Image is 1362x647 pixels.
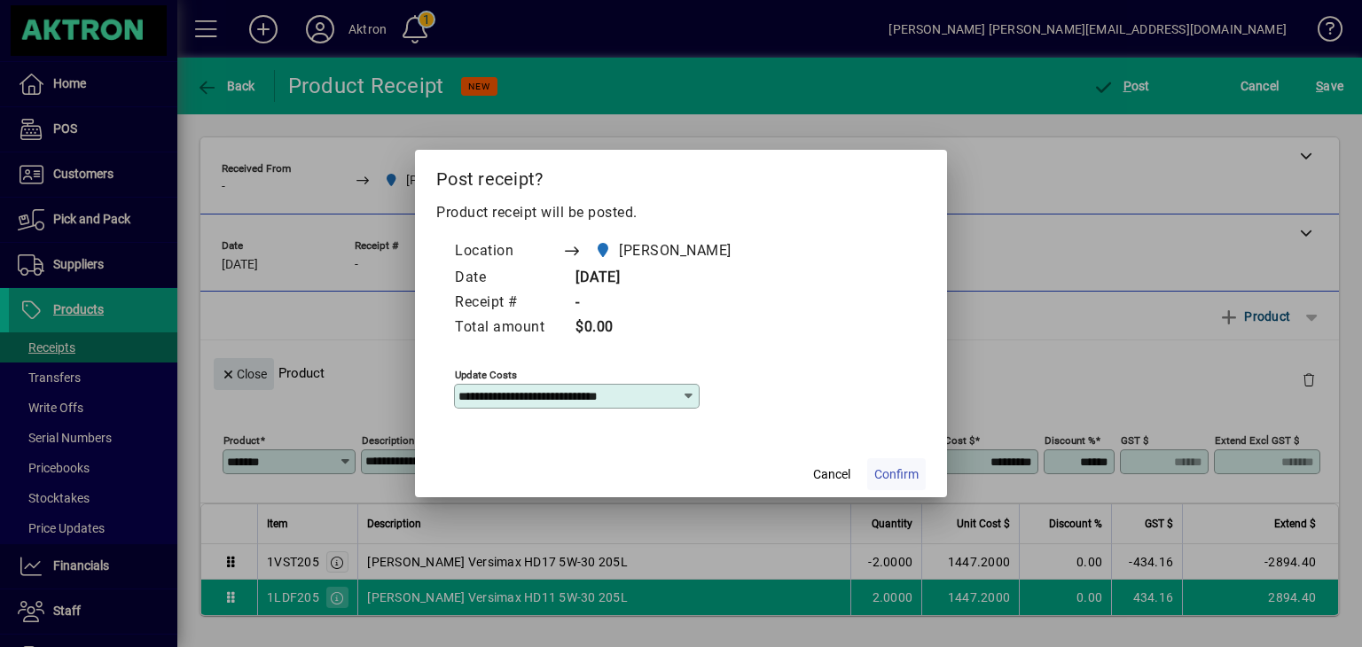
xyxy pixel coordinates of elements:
td: - [562,291,765,316]
p: Product receipt will be posted. [436,202,926,223]
button: Confirm [867,458,926,490]
span: [PERSON_NAME] [619,240,732,261]
td: Receipt # [454,291,562,316]
td: Total amount [454,316,562,340]
span: Cancel [813,465,850,484]
h2: Post receipt? [415,150,947,201]
td: $0.00 [562,316,765,340]
td: [DATE] [562,266,765,291]
td: Location [454,238,562,266]
span: Confirm [874,465,919,484]
mat-label: Update costs [455,369,517,381]
td: Date [454,266,562,291]
span: HAMILTON [590,238,739,263]
button: Cancel [803,458,860,490]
